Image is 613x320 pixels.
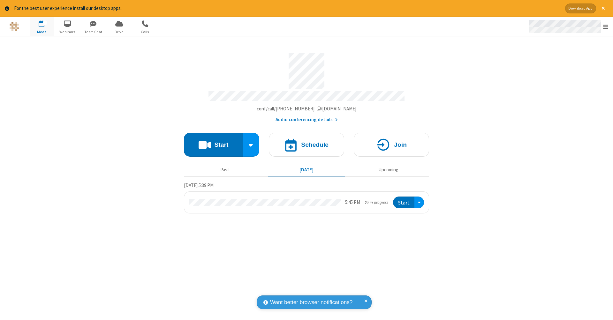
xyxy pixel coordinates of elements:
div: For the best user experience install our desktop apps. [14,5,560,12]
button: [DATE] [268,164,345,176]
button: Upcoming [350,164,427,176]
button: Join [354,133,429,157]
section: Today's Meetings [184,182,429,213]
button: Logo [2,17,26,36]
span: Want better browser notifications? [270,298,352,307]
button: Close alert [598,4,608,13]
span: Copy my meeting room link [257,106,357,112]
img: QA Selenium DO NOT DELETE OR CHANGE [10,22,19,31]
div: 5:45 PM [345,199,360,206]
button: Start [393,197,414,208]
div: Start conference options [243,133,260,157]
span: Drive [107,29,131,35]
span: Webinars [56,29,79,35]
button: Schedule [269,133,344,157]
button: Past [186,164,263,176]
em: in progress [365,199,388,205]
span: Meet [30,29,54,35]
h4: Schedule [301,142,329,148]
button: Start [184,133,243,157]
div: Open menu [523,17,613,36]
div: 1 [43,20,47,25]
section: Account details [184,48,429,123]
h4: Join [394,142,407,148]
button: Copy my meeting room linkCopy my meeting room link [257,105,357,113]
button: Download App [565,4,596,13]
span: Team Chat [81,29,105,35]
button: Audio conferencing details [276,116,338,123]
span: Calls [133,29,157,35]
h4: Start [214,142,228,148]
span: [DATE] 5:39 PM [184,182,214,188]
div: Open menu [414,197,424,208]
